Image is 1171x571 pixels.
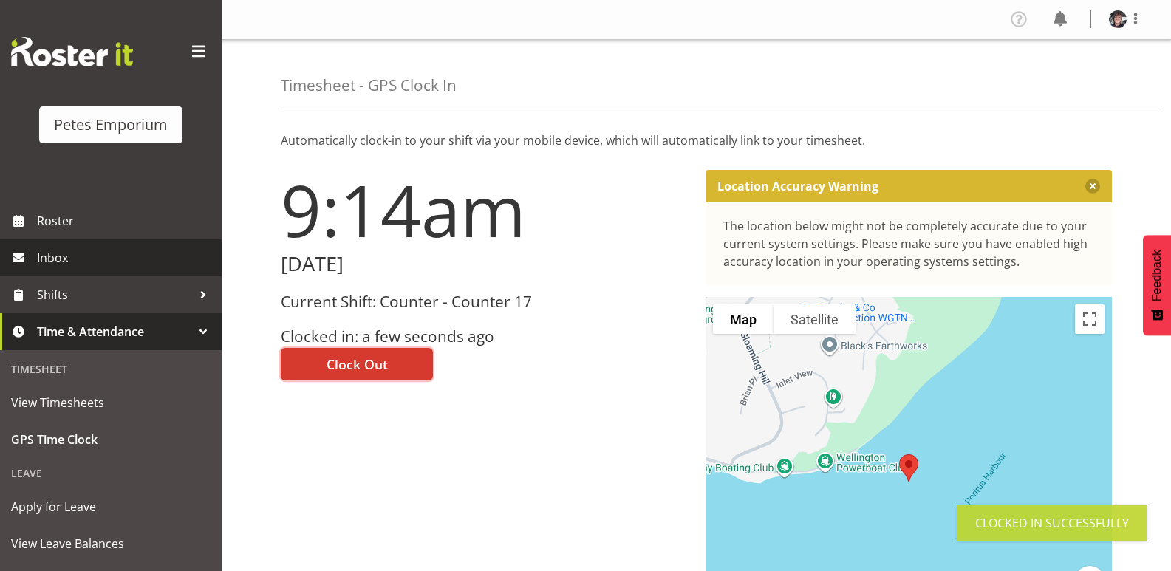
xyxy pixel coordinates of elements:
[37,210,214,232] span: Roster
[4,488,218,525] a: Apply for Leave
[4,458,218,488] div: Leave
[37,284,192,306] span: Shifts
[37,321,192,343] span: Time & Attendance
[975,514,1129,532] div: Clocked in Successfully
[4,384,218,421] a: View Timesheets
[11,496,211,518] span: Apply for Leave
[11,37,133,66] img: Rosterit website logo
[4,354,218,384] div: Timesheet
[11,428,211,451] span: GPS Time Clock
[774,304,856,334] button: Show satellite imagery
[4,421,218,458] a: GPS Time Clock
[1085,179,1100,194] button: Close message
[723,217,1095,270] div: The location below might not be completely accurate due to your current system settings. Please m...
[4,525,218,562] a: View Leave Balances
[1150,250,1164,301] span: Feedback
[54,114,168,136] div: Petes Emporium
[1143,235,1171,335] button: Feedback - Show survey
[327,355,388,374] span: Clock Out
[717,179,878,194] p: Location Accuracy Warning
[281,253,688,276] h2: [DATE]
[281,328,688,345] h3: Clocked in: a few seconds ago
[11,533,211,555] span: View Leave Balances
[11,392,211,414] span: View Timesheets
[713,304,774,334] button: Show street map
[281,131,1112,149] p: Automatically clock-in to your shift via your mobile device, which will automatically link to you...
[1075,304,1105,334] button: Toggle fullscreen view
[37,247,214,269] span: Inbox
[281,348,433,380] button: Clock Out
[281,77,457,94] h4: Timesheet - GPS Clock In
[281,293,688,310] h3: Current Shift: Counter - Counter 17
[1109,10,1127,28] img: michelle-whaleb4506e5af45ffd00a26cc2b6420a9100.png
[281,170,688,250] h1: 9:14am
